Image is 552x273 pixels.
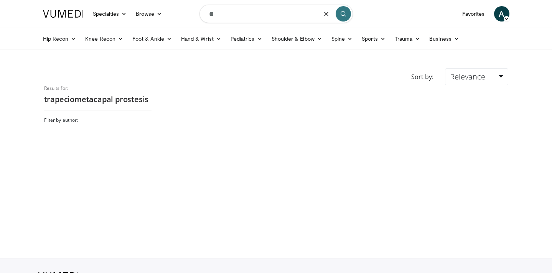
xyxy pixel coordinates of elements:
a: Foot & Ankle [128,31,176,46]
a: Specialties [88,6,132,22]
a: Hand & Wrist [176,31,226,46]
h3: Filter by author: [44,117,152,123]
a: Knee Recon [81,31,128,46]
a: Hip Recon [38,31,81,46]
img: VuMedi Logo [43,10,84,18]
a: Pediatrics [226,31,267,46]
div: Sort by: [405,68,439,85]
a: Browse [131,6,166,22]
p: Results for: [44,85,152,91]
h2: trapeciometacapal prostesis [44,94,152,104]
a: Trauma [390,31,425,46]
a: Sports [357,31,390,46]
a: Business [425,31,464,46]
a: Favorites [458,6,489,22]
input: Search topics, interventions [199,5,353,23]
a: Relevance [445,68,508,85]
span: Relevance [450,71,485,82]
a: A [494,6,509,22]
a: Spine [327,31,357,46]
a: Shoulder & Elbow [267,31,327,46]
